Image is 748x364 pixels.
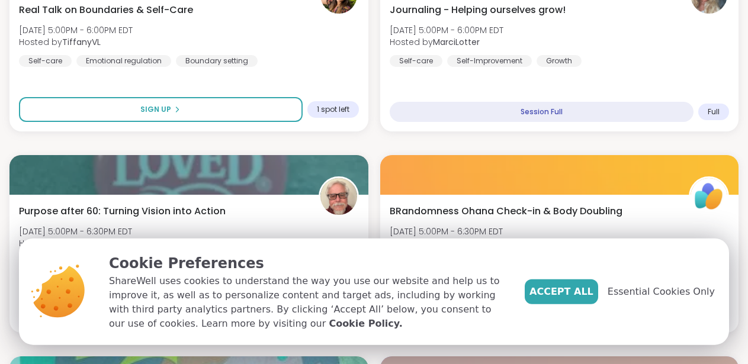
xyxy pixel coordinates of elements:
[109,274,506,331] p: ShareWell uses cookies to understand the way you use our website and help us to improve it, as we...
[140,104,171,115] span: Sign Up
[19,226,132,237] span: [DATE] 5:00PM - 6:30PM EDT
[390,3,566,17] span: Journaling - Helping ourselves grow!
[19,237,132,249] span: Hosted by
[19,97,303,122] button: Sign Up
[62,36,101,48] b: TiffanyVL
[433,36,480,48] b: MarciLotter
[76,55,171,67] div: Emotional regulation
[62,237,86,249] b: JackB
[19,24,133,36] span: [DATE] 5:00PM - 6:00PM EDT
[329,317,402,331] a: Cookie Policy.
[390,36,503,48] span: Hosted by
[19,55,72,67] div: Self-care
[19,36,133,48] span: Hosted by
[529,285,593,299] span: Accept All
[390,237,513,249] span: This session is Group-hosted
[537,55,582,67] div: Growth
[317,105,349,114] span: 1 spot left
[390,204,622,218] span: BRandomness Ohana Check-in & Body Doubling
[320,178,357,215] img: JackB
[390,24,503,36] span: [DATE] 5:00PM - 6:00PM EDT
[176,55,258,67] div: Boundary setting
[109,253,506,274] p: Cookie Preferences
[19,3,193,17] span: Real Talk on Boundaries & Self-Care
[608,285,715,299] span: Essential Cookies Only
[708,107,720,117] span: Full
[691,178,727,215] img: ShareWell
[19,204,226,218] span: Purpose after 60: Turning Vision into Action
[390,102,694,122] div: Session Full
[390,226,513,237] span: [DATE] 5:00PM - 6:30PM EDT
[390,55,442,67] div: Self-care
[447,55,532,67] div: Self-Improvement
[525,279,598,304] button: Accept All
